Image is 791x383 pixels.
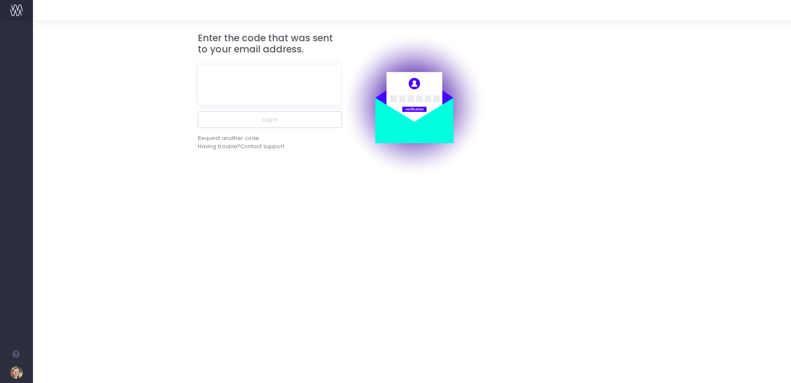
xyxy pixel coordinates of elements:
button: Log in [198,111,342,128]
img: auth.png [342,33,486,177]
h3: Enter the code that was sent to your email address. [198,33,342,55]
div: Request another code [198,134,259,142]
img: images/default_profile_image.png [10,366,23,379]
span: Contact support [240,142,284,151]
div: Having trouble? [198,142,342,151]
